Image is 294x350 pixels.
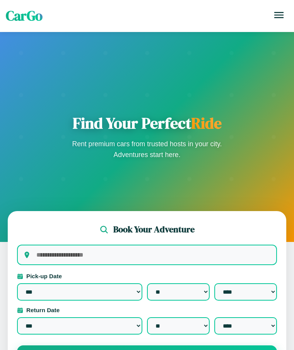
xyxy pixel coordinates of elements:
label: Return Date [17,307,277,313]
h2: Book Your Adventure [113,223,195,235]
span: CarGo [6,7,43,25]
label: Pick-up Date [17,273,277,279]
p: Rent premium cars from trusted hosts in your city. Adventures start here. [70,139,224,160]
h1: Find Your Perfect [70,114,224,132]
span: Ride [191,113,222,134]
